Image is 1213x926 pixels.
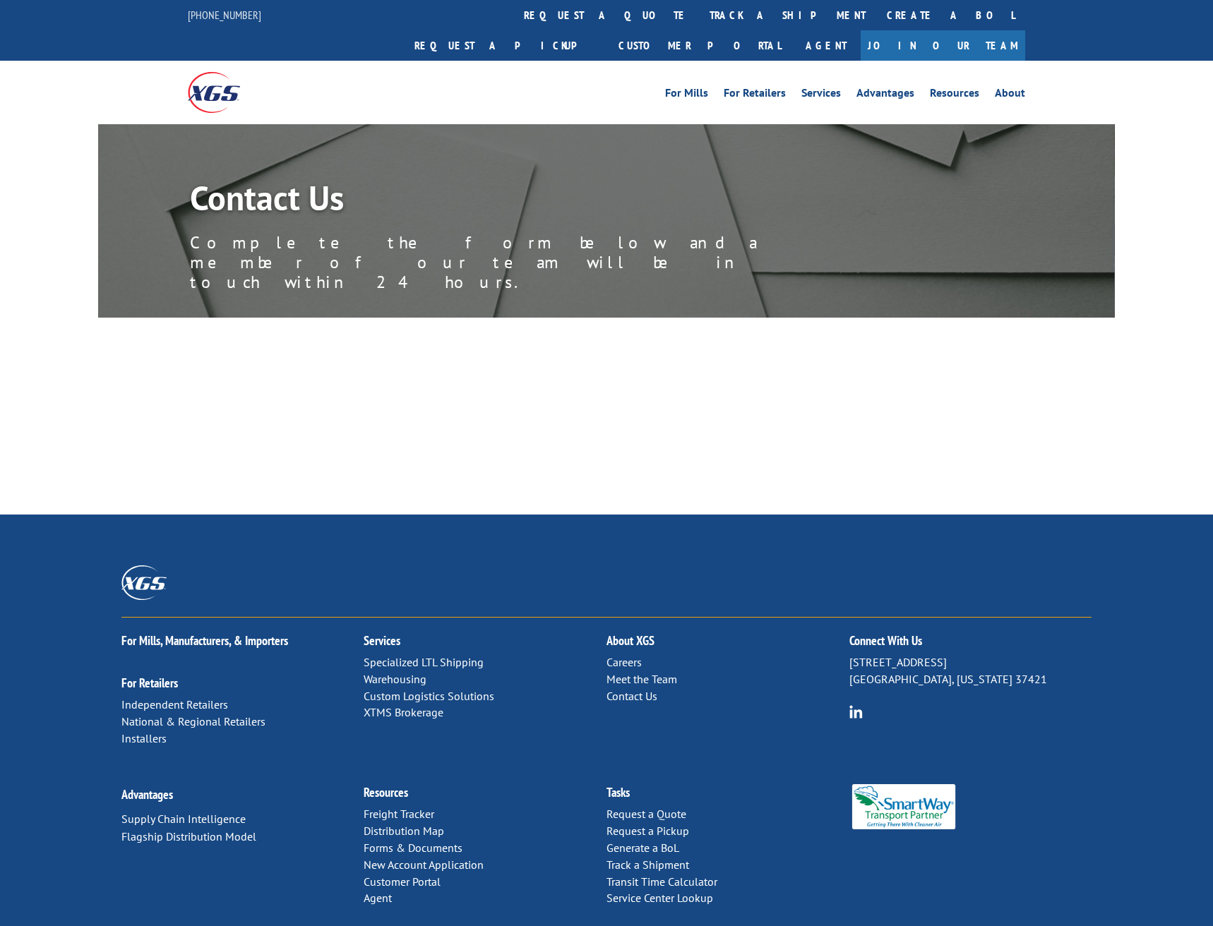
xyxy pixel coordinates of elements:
a: Agent [364,891,392,905]
a: New Account Application [364,858,484,872]
a: National & Regional Retailers [121,714,265,728]
a: Specialized LTL Shipping [364,655,484,669]
a: Agent [791,30,861,61]
iframe: Form 0 [134,363,1092,469]
a: Track a Shipment [606,858,689,872]
a: For Mills [665,88,708,103]
a: Contact Us [606,689,657,703]
h1: Contact Us [190,181,825,222]
img: Smartway_Logo [849,784,959,829]
a: Advantages [856,88,914,103]
a: Installers [121,731,167,745]
a: Supply Chain Intelligence [121,812,246,826]
a: Services [801,88,841,103]
a: Forms & Documents [364,841,462,855]
img: group-6 [849,705,863,718]
a: Service Center Lookup [606,891,713,905]
a: About XGS [606,632,655,649]
a: Request a Quote [606,807,686,821]
h2: Connect With Us [849,635,1092,654]
a: Generate a BoL [606,841,679,855]
a: For Retailers [121,675,178,691]
a: For Mills, Manufacturers, & Importers [121,632,288,649]
a: Resources [364,784,408,800]
a: Meet the Team [606,672,677,686]
a: XTMS Brokerage [364,705,443,719]
p: [STREET_ADDRESS] [GEOGRAPHIC_DATA], [US_STATE] 37421 [849,654,1092,688]
a: Distribution Map [364,824,444,838]
img: XGS_Logos_ALL_2024_All_White [121,565,167,600]
a: Flagship Distribution Model [121,829,256,843]
a: Custom Logistics Solutions [364,689,494,703]
a: Resources [930,88,979,103]
p: Complete the form below and a member of our team will be in touch within 24 hours. [190,233,825,292]
a: Customer Portal [608,30,791,61]
a: Customer Portal [364,874,441,889]
a: Request a Pickup [606,824,689,838]
a: For Retailers [724,88,786,103]
a: [PHONE_NUMBER] [188,8,261,22]
a: Independent Retailers [121,697,228,711]
a: Careers [606,655,642,669]
a: Join Our Team [861,30,1025,61]
a: Request a pickup [404,30,608,61]
a: Services [364,632,400,649]
h2: Tasks [606,786,849,806]
a: Warehousing [364,672,426,686]
a: About [995,88,1025,103]
a: Advantages [121,786,173,802]
a: Transit Time Calculator [606,874,717,889]
a: Freight Tracker [364,807,434,821]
